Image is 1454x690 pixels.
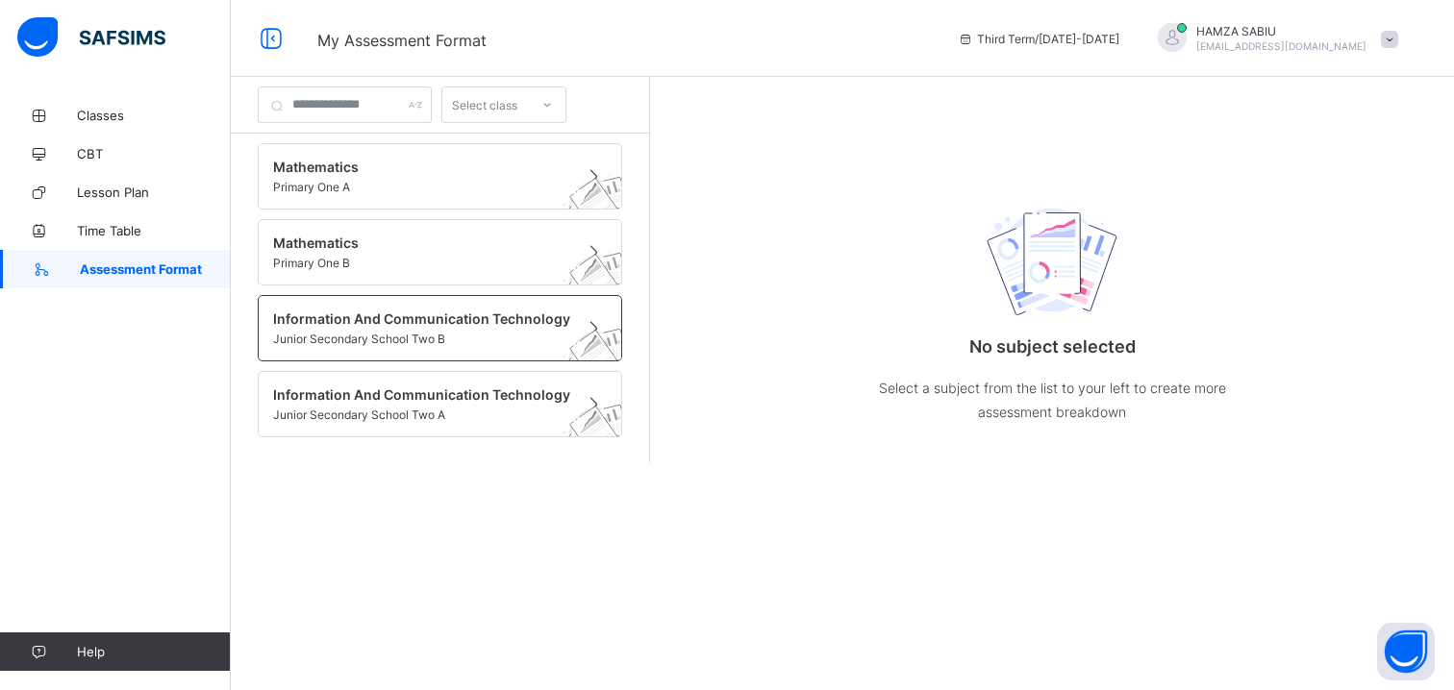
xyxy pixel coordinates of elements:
[860,153,1244,463] div: No subject selected
[980,206,1124,325] img: structure.cad45ed73ac2f6accb5d2a2efd3b9748.svg
[273,332,570,346] span: Junior Secondary School Two B
[1139,23,1408,55] div: HAMZA SABIU
[273,256,570,270] span: Primary One B
[273,386,570,403] span: Information And Communication Technology
[273,407,570,422] span: Junior Secondary School Two A
[1196,40,1366,52] span: [EMAIL_ADDRESS][DOMAIN_NAME]
[77,146,231,161] span: CBT
[860,336,1244,357] p: No subject selected
[860,376,1244,424] p: Select a subject from the list to your left to create more assessment breakdown
[273,234,570,251] span: Mathematics
[317,31,487,50] span: My Assessment Format
[80,261,231,277] span: Assessment Format
[1196,24,1366,38] span: HAMZA SABIU
[273,159,570,175] span: Mathematics
[1377,623,1435,680] button: Open asap
[273,310,570,327] span: Information And Communication Technology
[77,223,231,238] span: Time Table
[273,180,570,194] span: Primary One A
[77,644,230,659] span: Help
[77,185,231,200] span: Lesson Plan
[958,32,1119,46] span: session/term information
[77,108,231,123] span: Classes
[17,17,165,58] img: safsims
[452,86,517,123] div: Select class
